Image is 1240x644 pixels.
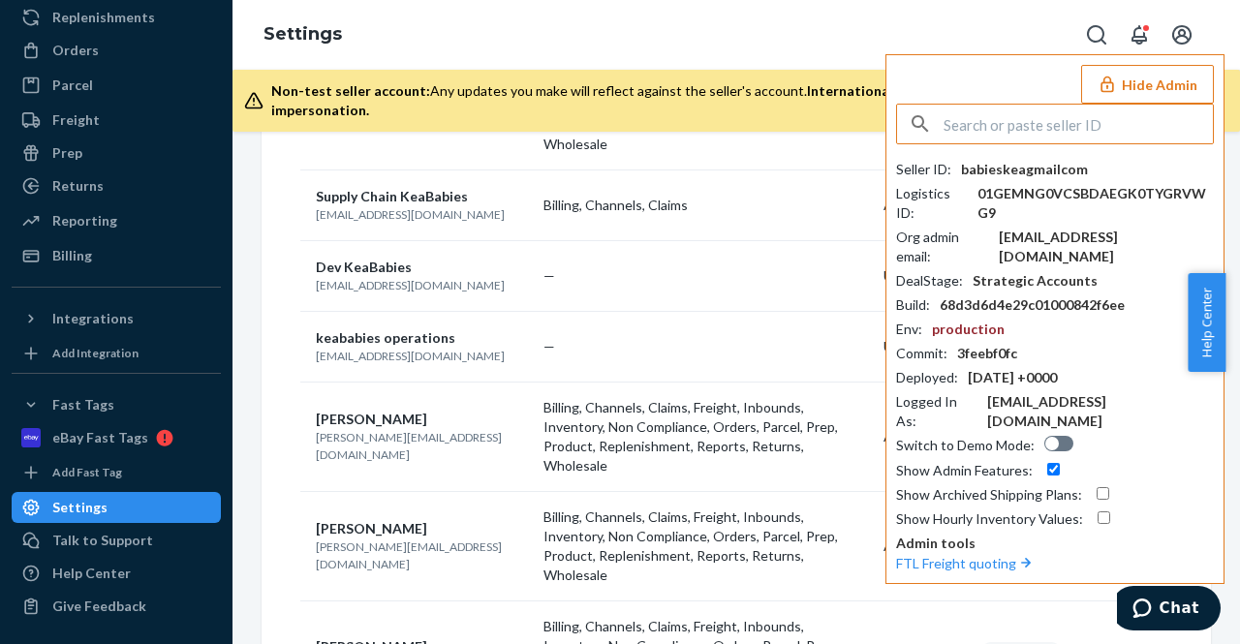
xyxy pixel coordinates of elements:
button: Open account menu [1162,15,1201,54]
iframe: Opens a widget where you can chat to one of our agents [1117,586,1221,634]
div: Integrations [52,309,134,328]
td: User [876,240,972,311]
button: Help Center [1188,273,1225,372]
div: Show Hourly Inventory Values : [896,509,1083,529]
span: Supply Chain KeaBabies [316,188,468,204]
div: 01GEMNG0VCSBDAEGK0TYGRVWG9 [977,184,1214,223]
a: FTL Freight quoting [896,555,1036,571]
button: Open notifications [1120,15,1159,54]
div: Show Archived Shipping Plans : [896,485,1082,505]
div: Talk to Support [52,531,153,550]
p: Billing, Channels, Claims, Freight, Inbounds, Inventory, Non Compliance, Orders, Parcel, Prep, Pr... [543,507,868,585]
ol: breadcrumbs [248,7,357,63]
p: Billing, Channels, Claims, Freight, Inbounds, Inventory, Non Compliance, Orders, Parcel, Prep, Pr... [543,398,868,475]
td: User [876,311,972,382]
div: Deployed : [896,368,958,387]
div: Settings [52,498,108,517]
button: Hide Admin [1081,65,1214,104]
div: Show Admin Features : [896,461,1033,480]
div: Strategic Accounts [973,271,1098,291]
a: Billing [12,240,221,271]
div: Logged In As : [896,392,977,431]
p: [EMAIL_ADDRESS][DOMAIN_NAME] [316,277,528,293]
button: Integrations [12,303,221,334]
a: Add Integration [12,342,221,365]
button: Open Search Box [1077,15,1116,54]
p: [PERSON_NAME][EMAIL_ADDRESS][DOMAIN_NAME] [316,538,528,571]
div: Help Center [52,564,131,583]
p: [EMAIL_ADDRESS][DOMAIN_NAME] [316,348,528,364]
td: Admin [876,382,972,491]
div: Replenishments [52,8,155,27]
div: [EMAIL_ADDRESS][DOMAIN_NAME] [987,392,1214,431]
div: eBay Fast Tags [52,428,148,447]
div: Logistics ID : [896,184,968,223]
span: [PERSON_NAME] [316,520,427,537]
p: [EMAIL_ADDRESS][DOMAIN_NAME] [316,206,528,223]
div: 68d3d6d4e29c01000842f6ee [940,295,1125,315]
a: Returns [12,170,221,201]
a: Orders [12,35,221,66]
td: Admin [876,491,972,600]
a: Settings [263,23,342,45]
div: Add Fast Tag [52,464,122,480]
div: Returns [52,176,104,196]
div: Orders [52,41,99,60]
div: Commit : [896,344,947,363]
a: Parcel [12,70,221,101]
a: Settings [12,492,221,523]
div: Prep [52,143,82,163]
div: Fast Tags [52,395,114,414]
div: babieskeagmailcom [961,160,1088,179]
p: Admin tools [896,534,1214,553]
td: Admin [876,169,972,240]
a: Help Center [12,558,221,589]
a: Replenishments [12,2,221,33]
div: Seller ID : [896,160,951,179]
a: Prep [12,138,221,169]
span: — [543,338,555,354]
span: keababies operations [316,329,455,346]
div: Build : [896,295,930,315]
a: Freight [12,105,221,136]
button: Fast Tags [12,389,221,420]
div: DealStage : [896,271,963,291]
div: Freight [52,110,100,130]
a: Add Fast Tag [12,461,221,484]
div: [DATE] +0000 [968,368,1057,387]
button: Talk to Support [12,525,221,556]
span: [PERSON_NAME] [316,411,427,427]
a: Reporting [12,205,221,236]
a: eBay Fast Tags [12,422,221,453]
div: Any updates you make will reflect against the seller's account. [271,81,1209,120]
div: Add Integration [52,345,139,361]
p: [PERSON_NAME][EMAIL_ADDRESS][DOMAIN_NAME] [316,429,528,462]
div: 3feebf0fc [957,344,1017,363]
div: Give Feedback [52,597,146,616]
div: Org admin email : [896,228,989,266]
span: Non-test seller account: [271,82,430,99]
span: Dev KeaBabies [316,259,412,275]
div: Env : [896,320,922,339]
div: production [932,320,1005,339]
div: Switch to Demo Mode : [896,436,1035,455]
input: Search or paste seller ID [944,105,1213,143]
div: [EMAIL_ADDRESS][DOMAIN_NAME] [999,228,1214,266]
button: Give Feedback [12,591,221,622]
div: Parcel [52,76,93,95]
div: Reporting [52,211,117,230]
div: Billing [52,246,92,265]
span: — [543,267,555,284]
p: Billing, Channels, Claims [543,196,868,215]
